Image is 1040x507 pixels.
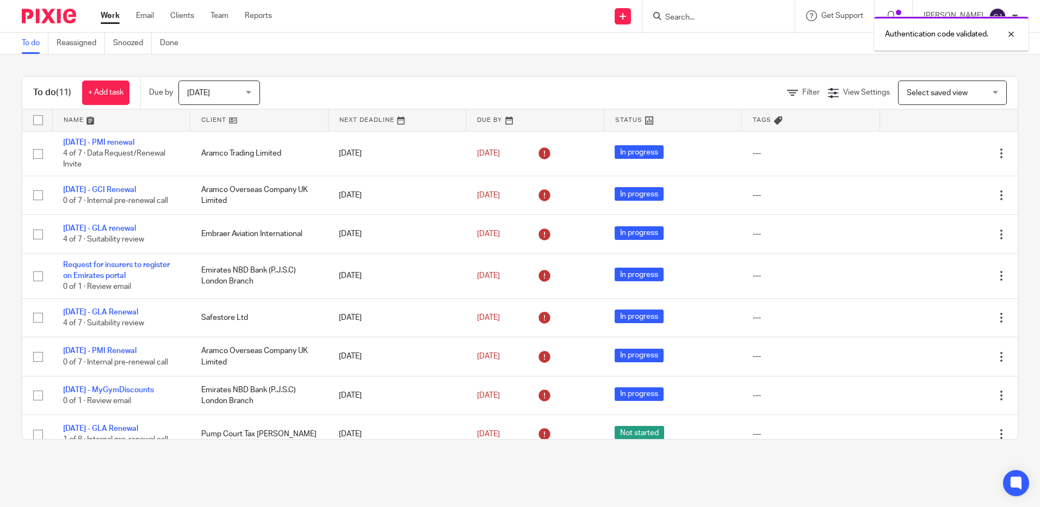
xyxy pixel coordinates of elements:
[328,415,466,454] td: [DATE]
[802,89,820,96] span: Filter
[615,226,664,240] span: In progress
[101,10,120,21] a: Work
[63,347,137,355] a: [DATE] - PMI Renewal
[57,33,105,54] a: Reassigned
[22,33,48,54] a: To do
[753,117,771,123] span: Tags
[753,312,869,323] div: ---
[22,9,76,23] img: Pixie
[328,376,466,415] td: [DATE]
[63,308,138,316] a: [DATE] - GLA Renewal
[63,197,168,205] span: 0 of 7 · Internal pre-renewal call
[136,10,154,21] a: Email
[56,88,71,97] span: (11)
[190,337,329,376] td: Aramco Overseas Company UK Limited
[190,376,329,415] td: Emirates NBD Bank (P.J.S.C) London Branch
[63,397,131,405] span: 0 of 1 · Review email
[477,392,500,399] span: [DATE]
[63,436,168,444] span: 1 of 8 · Internal pre-renewal call
[328,176,466,214] td: [DATE]
[63,186,136,194] a: [DATE] - GCI Renewal
[753,228,869,239] div: ---
[63,358,168,366] span: 0 of 7 · Internal pre-renewal call
[615,187,664,201] span: In progress
[63,236,144,244] span: 4 of 7 · Suitability review
[328,337,466,376] td: [DATE]
[63,225,136,232] a: [DATE] - GLA renewal
[190,176,329,214] td: Aramco Overseas Company UK Limited
[477,314,500,321] span: [DATE]
[63,150,165,169] span: 4 of 7 · Data Request/Renewal Invite
[907,89,968,97] span: Select saved view
[328,253,466,298] td: [DATE]
[328,299,466,337] td: [DATE]
[615,349,664,362] span: In progress
[477,150,500,157] span: [DATE]
[615,310,664,323] span: In progress
[477,230,500,238] span: [DATE]
[187,89,210,97] span: [DATE]
[63,139,134,146] a: [DATE] - PMI renewal
[211,10,228,21] a: Team
[245,10,272,21] a: Reports
[63,319,144,327] span: 4 of 7 · Suitability review
[170,10,194,21] a: Clients
[149,87,173,98] p: Due by
[615,387,664,401] span: In progress
[989,8,1006,25] img: svg%3E
[477,353,500,360] span: [DATE]
[190,299,329,337] td: Safestore Ltd
[615,145,664,159] span: In progress
[753,270,869,281] div: ---
[753,390,869,401] div: ---
[160,33,187,54] a: Done
[33,87,71,98] h1: To do
[753,148,869,159] div: ---
[477,191,500,199] span: [DATE]
[843,89,890,96] span: View Settings
[753,429,869,440] div: ---
[63,283,131,291] span: 0 of 1 · Review email
[328,131,466,176] td: [DATE]
[328,215,466,253] td: [DATE]
[190,415,329,454] td: Pump Court Tax [PERSON_NAME]
[477,430,500,438] span: [DATE]
[190,253,329,298] td: Emirates NBD Bank (P.J.S.C) London Branch
[190,131,329,176] td: Aramco Trading Limited
[63,261,170,280] a: Request for insurers to register on Emirates portal
[753,351,869,362] div: ---
[615,268,664,281] span: In progress
[190,215,329,253] td: Embraer Aviation International
[63,425,138,432] a: [DATE] - GLA Renewal
[63,386,154,394] a: [DATE] - MyGymDiscounts
[113,33,152,54] a: Snoozed
[885,29,988,40] p: Authentication code validated.
[82,81,129,105] a: + Add task
[753,190,869,201] div: ---
[615,426,664,440] span: Not started
[477,272,500,280] span: [DATE]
